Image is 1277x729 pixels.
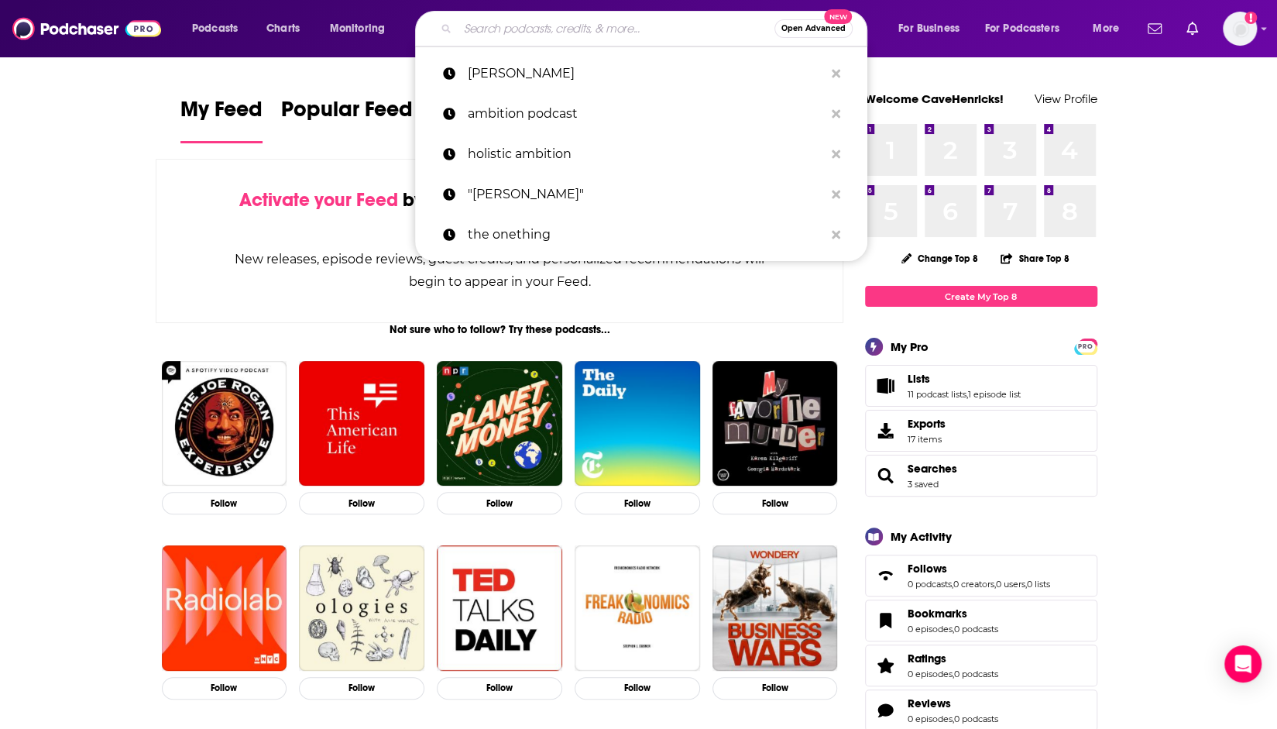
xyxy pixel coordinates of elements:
[865,600,1097,641] span: Bookmarks
[891,339,929,354] div: My Pro
[299,545,424,671] a: Ologies with Alie Ward
[239,188,398,211] span: Activate your Feed
[908,696,951,710] span: Reviews
[1082,16,1138,41] button: open menu
[162,492,287,514] button: Follow
[162,361,287,487] img: The Joe Rogan Experience
[908,624,953,634] a: 0 episodes
[156,323,844,336] div: Not sure who to follow? Try these podcasts...
[908,479,939,490] a: 3 saved
[870,610,901,631] a: Bookmarks
[953,624,954,634] span: ,
[1223,12,1257,46] span: Logged in as CaveHenricks
[908,714,953,724] a: 0 episodes
[985,18,1059,40] span: For Podcasters
[192,18,238,40] span: Podcasts
[437,677,562,700] button: Follow
[1035,91,1097,106] a: View Profile
[908,562,947,576] span: Follows
[908,669,953,679] a: 0 episodes
[954,624,998,634] a: 0 podcasts
[908,607,967,621] span: Bookmarks
[865,455,1097,497] span: Searches
[712,361,838,487] img: My Favorite Murder with Karen Kilgariff and Georgia Hardstark
[1244,12,1257,24] svg: Add a profile image
[1025,579,1027,590] span: ,
[1093,18,1119,40] span: More
[299,677,424,700] button: Follow
[180,96,263,132] span: My Feed
[162,545,287,671] img: Radiolab
[908,652,946,665] span: Ratings
[953,714,954,724] span: ,
[415,134,867,174] a: holistic ambition
[712,545,838,671] img: Business Wars
[898,18,959,40] span: For Business
[994,579,996,590] span: ,
[437,361,562,487] img: Planet Money
[415,174,867,215] a: "[PERSON_NAME]"
[330,18,385,40] span: Monitoring
[415,215,867,255] a: the onething
[908,696,998,710] a: Reviews
[865,286,1097,307] a: Create My Top 8
[1223,12,1257,46] img: User Profile
[865,555,1097,597] span: Follows
[1224,645,1262,683] div: Open Intercom Messenger
[865,645,1097,686] span: Ratings
[281,96,413,143] a: Popular Feed
[1076,340,1095,352] a: PRO
[954,714,998,724] a: 0 podcasts
[887,16,979,41] button: open menu
[181,16,258,41] button: open menu
[966,389,968,400] span: ,
[953,579,994,590] a: 0 creators
[968,389,1021,400] a: 1 episode list
[256,16,309,41] a: Charts
[975,16,1082,41] button: open menu
[180,96,263,143] a: My Feed
[1000,243,1069,273] button: Share Top 8
[908,652,998,665] a: Ratings
[954,669,998,679] a: 0 podcasts
[892,249,988,268] button: Change Top 8
[908,579,952,590] a: 0 podcasts
[234,189,766,234] div: by following Podcasts, Creators, Lists, and other Users!
[908,562,1050,576] a: Follows
[575,361,700,487] img: The Daily
[575,492,700,514] button: Follow
[953,669,954,679] span: ,
[299,492,424,514] button: Follow
[996,579,1025,590] a: 0 users
[870,465,901,487] a: Searches
[575,677,700,700] button: Follow
[468,134,824,174] p: holistic ambition
[430,11,882,46] div: Search podcasts, credits, & more...
[870,420,901,442] span: Exports
[712,677,838,700] button: Follow
[575,545,700,671] img: Freakonomics Radio
[437,545,562,671] img: TED Talks Daily
[908,372,1021,386] a: Lists
[415,94,867,134] a: ambition podcast
[870,700,901,721] a: Reviews
[266,18,300,40] span: Charts
[774,19,853,38] button: Open AdvancedNew
[281,96,413,132] span: Popular Feed
[952,579,953,590] span: ,
[865,91,1004,106] a: Welcome CaveHenricks!
[468,215,824,255] p: the onething
[870,565,901,586] a: Follows
[162,677,287,700] button: Follow
[415,53,867,94] a: [PERSON_NAME]
[299,361,424,487] img: This American Life
[908,417,946,431] span: Exports
[824,9,852,24] span: New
